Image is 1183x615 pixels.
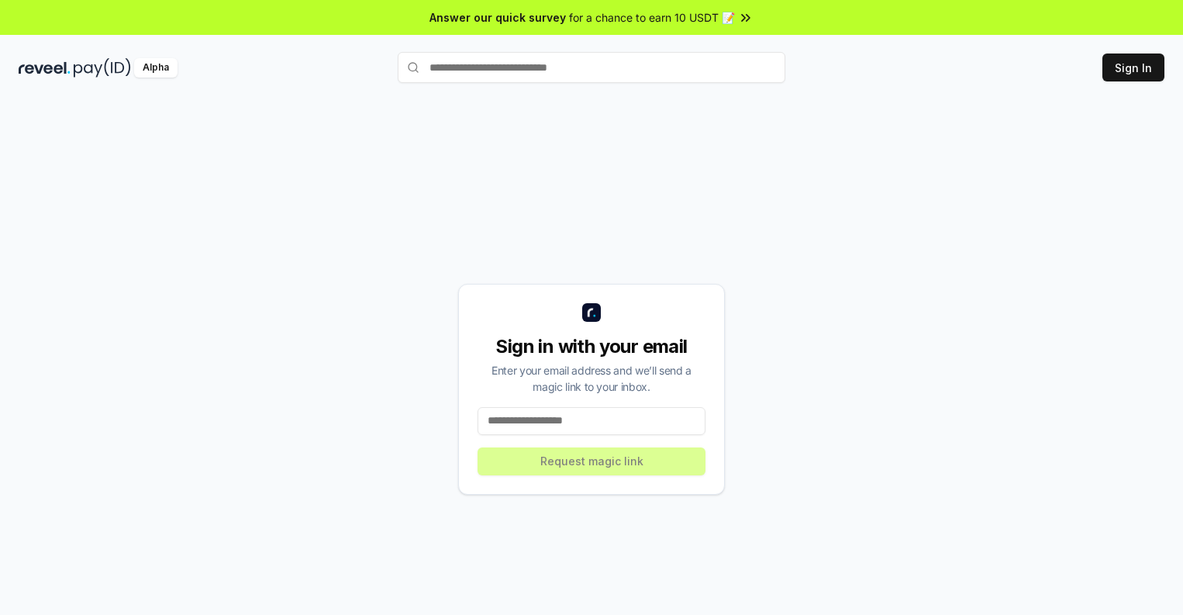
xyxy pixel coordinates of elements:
[478,334,705,359] div: Sign in with your email
[582,303,601,322] img: logo_small
[134,58,178,78] div: Alpha
[569,9,735,26] span: for a chance to earn 10 USDT 📝
[19,58,71,78] img: reveel_dark
[478,362,705,395] div: Enter your email address and we’ll send a magic link to your inbox.
[74,58,131,78] img: pay_id
[429,9,566,26] span: Answer our quick survey
[1102,54,1164,81] button: Sign In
